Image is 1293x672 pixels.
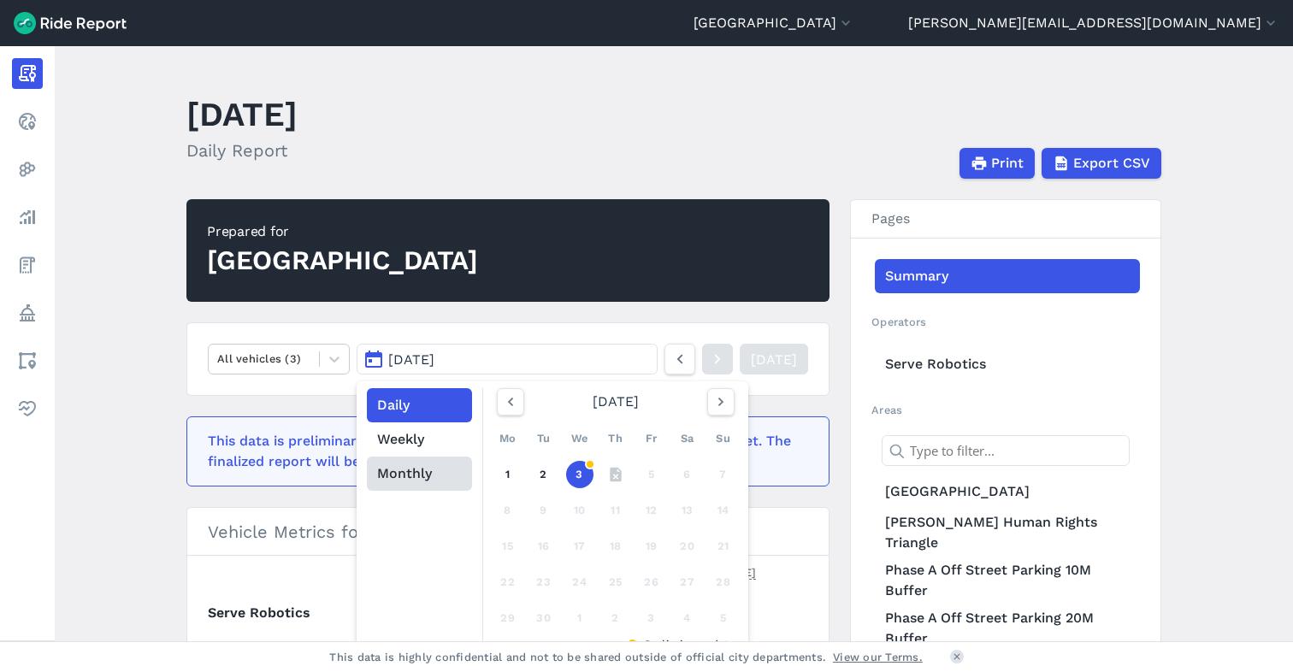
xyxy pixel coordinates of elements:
[740,344,808,374] a: [DATE]
[875,259,1140,293] a: Summary
[602,533,629,560] div: 18
[530,425,558,452] div: Tu
[833,649,923,665] a: View our Terms.
[674,425,701,452] div: Sa
[12,58,43,89] a: Report
[710,425,737,452] div: Su
[186,91,298,138] h1: [DATE]
[12,250,43,280] a: Fees
[875,475,1140,509] a: [GEOGRAPHIC_DATA]
[494,497,522,524] div: 8
[530,533,558,560] div: 16
[871,314,1140,330] h2: Operators
[566,533,593,560] div: 17
[638,497,665,524] div: 12
[871,402,1140,418] h2: Areas
[494,604,522,632] div: 29
[710,461,737,488] div: 7
[674,533,701,560] div: 20
[494,425,522,452] div: Mo
[566,604,593,632] div: 1
[875,347,1140,381] a: Serve Robotics
[530,604,558,632] div: 30
[566,497,593,524] div: 10
[12,393,43,424] a: Health
[602,497,629,524] div: 11
[602,425,629,452] div: Th
[186,138,298,163] h2: Daily Report
[875,509,1140,557] a: [PERSON_NAME] Human Rights Triangle
[882,435,1130,466] input: Type to filter...
[12,202,43,233] a: Analyze
[530,461,558,488] a: 2
[694,13,854,33] button: [GEOGRAPHIC_DATA]
[490,388,741,416] div: [DATE]
[875,604,1140,652] a: Phase A Off Street Parking 20M Buffer
[208,431,798,472] div: This data is preliminary and may be missing events that haven't been reported yet. The finalized ...
[14,12,127,34] img: Ride Report
[566,461,593,488] a: 3
[1042,148,1161,179] button: Export CSV
[851,200,1160,239] h3: Pages
[187,508,829,556] h3: Vehicle Metrics for [DATE]
[207,242,478,280] div: [GEOGRAPHIC_DATA]
[959,148,1035,179] button: Print
[367,457,472,491] button: Monthly
[710,497,737,524] div: 14
[530,497,558,524] div: 9
[494,461,522,488] a: 1
[494,569,522,596] div: 22
[12,345,43,376] a: Areas
[710,533,737,560] div: 21
[991,153,1024,174] span: Print
[208,589,358,636] th: Serve Robotics
[496,636,735,652] div: Preliminary data
[207,221,478,242] div: Prepared for
[12,106,43,137] a: Realtime
[674,497,701,524] div: 13
[1073,153,1150,174] span: Export CSV
[357,344,658,374] button: [DATE]
[710,569,737,596] div: 28
[710,604,737,632] div: 5
[602,604,629,632] div: 2
[602,569,629,596] div: 25
[494,533,522,560] div: 15
[367,388,472,422] button: Daily
[875,557,1140,604] a: Phase A Off Street Parking 10M Buffer
[367,422,472,457] button: Weekly
[674,461,701,488] div: 6
[566,569,593,596] div: 24
[638,569,665,596] div: 26
[638,604,665,632] div: 3
[638,461,665,488] div: 5
[638,533,665,560] div: 19
[12,298,43,328] a: Policy
[674,569,701,596] div: 27
[908,13,1279,33] button: [PERSON_NAME][EMAIL_ADDRESS][DOMAIN_NAME]
[12,154,43,185] a: Heatmaps
[566,425,593,452] div: We
[638,425,665,452] div: Fr
[388,351,434,368] span: [DATE]
[674,604,701,632] div: 4
[530,569,558,596] div: 23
